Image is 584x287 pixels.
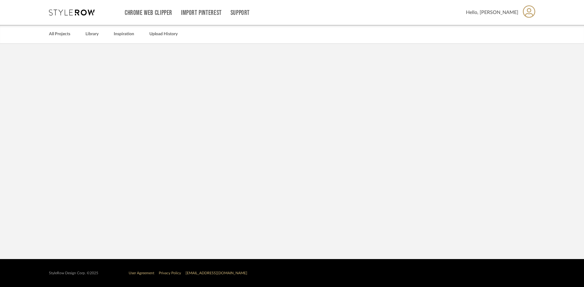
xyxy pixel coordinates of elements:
[114,30,134,38] a: Inspiration
[466,9,518,16] span: Hello, [PERSON_NAME]
[129,271,154,275] a: User Agreement
[231,10,250,15] a: Support
[149,30,178,38] a: Upload History
[85,30,99,38] a: Library
[125,10,172,15] a: Chrome Web Clipper
[159,271,181,275] a: Privacy Policy
[181,10,222,15] a: Import Pinterest
[49,30,70,38] a: All Projects
[49,271,98,275] div: StyleRow Design Corp. ©2025
[186,271,247,275] a: [EMAIL_ADDRESS][DOMAIN_NAME]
